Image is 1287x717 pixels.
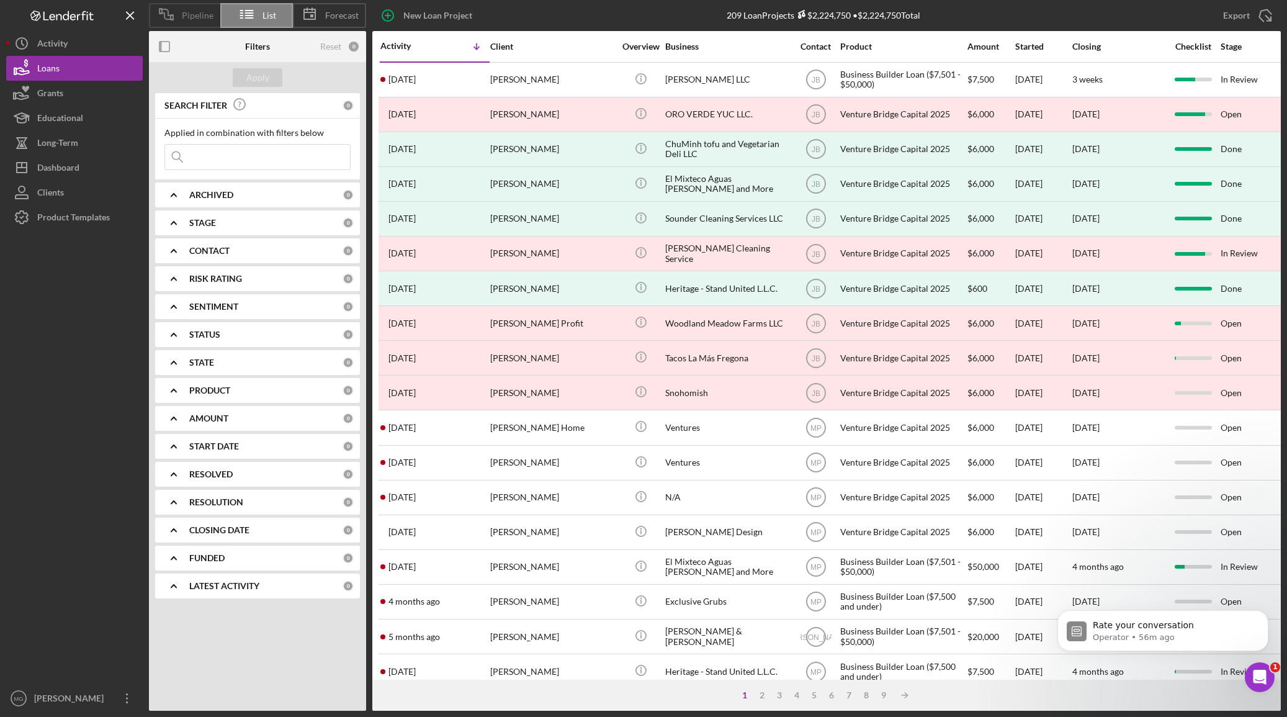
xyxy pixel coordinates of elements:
div: Open [1221,411,1280,444]
div: 3 [771,690,788,700]
a: Grants [6,81,143,106]
b: STATE [189,358,214,368]
div: [PERSON_NAME] [490,481,614,514]
div: [PERSON_NAME] Profit [490,307,614,340]
text: MP [810,459,822,467]
div: El Mixteco Aguas [PERSON_NAME] and More [665,551,789,584]
div: Product [840,42,964,52]
div: [PERSON_NAME] [31,686,112,714]
div: [PERSON_NAME] Design [665,516,789,549]
div: Venture Bridge Capital 2025 [840,168,964,201]
time: 2025-06-13 22:07 [388,214,416,223]
time: [DATE] [1072,109,1100,119]
div: Venture Bridge Capital 2025 [840,376,964,409]
div: Open [1221,98,1280,131]
div: Export [1223,3,1250,28]
div: [DATE] [1015,168,1071,201]
div: 0 [343,301,354,312]
b: STAGE [189,218,216,228]
div: Open [1221,307,1280,340]
div: 2 [753,690,771,700]
div: [DATE] [1015,272,1071,305]
b: CONTACT [189,246,230,256]
div: Product Templates [37,205,110,233]
div: N/A [665,481,789,514]
time: 2025-03-24 19:32 [388,632,440,642]
div: 0 [343,329,354,340]
div: Clients [37,180,64,208]
div: Snohomish [665,376,789,409]
div: [PERSON_NAME] [490,133,614,166]
div: 0 [343,217,354,228]
div: Client [490,42,614,52]
div: Contact [792,42,839,52]
div: Open [1221,341,1280,374]
div: 0 [348,40,360,53]
time: [DATE] [1072,318,1100,328]
div: Apply [246,68,269,87]
div: [PERSON_NAME] Cleaning Service [665,237,789,270]
text: MP [810,528,822,537]
div: 0 [343,441,354,452]
text: MG [14,695,23,702]
div: 5 [805,690,823,700]
text: MP [810,494,822,502]
button: Export [1211,3,1281,28]
time: 2025-06-17 20:58 [388,109,416,119]
div: [DATE] [1015,446,1071,479]
div: Amount [967,42,1014,52]
button: Loans [6,56,143,81]
div: 0 [343,497,354,508]
div: Business Builder Loan ($7,501 - $50,000) [840,63,964,96]
div: $6,000 [967,202,1014,235]
b: STATUS [189,330,220,340]
div: 209 Loan Projects • $2,224,750 Total [727,10,920,20]
text: JB [811,76,820,84]
div: [PERSON_NAME] [490,376,614,409]
text: [PERSON_NAME] [785,633,846,641]
div: [PERSON_NAME] [490,98,614,131]
time: 2025-06-05 19:03 [388,492,416,502]
time: 2025-06-12 19:09 [388,284,416,294]
time: [DATE] [1072,457,1100,467]
time: [DATE] [1072,422,1100,433]
div: 0 [343,413,354,424]
time: [DATE] [1072,387,1100,398]
div: Venture Bridge Capital 2025 [840,516,964,549]
div: Applied in combination with filters below [164,128,351,138]
div: 0 [343,552,354,564]
time: 2025-06-17 00:36 [388,144,416,154]
text: MP [810,598,822,607]
time: 2025-03-03 22:32 [388,667,416,677]
div: Open [1221,446,1280,479]
div: [DATE] [1015,620,1071,653]
div: Exclusive Grubs [665,585,789,618]
button: New Loan Project [372,3,485,28]
time: 2025-06-16 22:12 [388,179,416,189]
b: Filters [245,42,270,52]
div: Open [1221,516,1280,549]
time: 2025-06-07 00:00 [388,353,416,363]
text: MP [810,424,822,433]
button: Clients [6,180,143,205]
b: START DATE [189,441,239,451]
button: Apply [233,68,282,87]
div: 7 [840,690,858,700]
b: ARCHIVED [189,190,233,200]
time: [DATE] [1072,526,1100,537]
div: $6,000 [967,168,1014,201]
div: 0 [343,385,354,396]
div: 0 [343,189,354,201]
div: 0 [343,357,354,368]
div: $7,500 [967,655,1014,688]
div: [DATE] [1072,214,1100,223]
div: ORO VERDE YUC LLC. [665,98,789,131]
div: [DATE] [1015,376,1071,409]
iframe: Intercom live chat [1245,662,1275,692]
div: [DATE] [1015,307,1071,340]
